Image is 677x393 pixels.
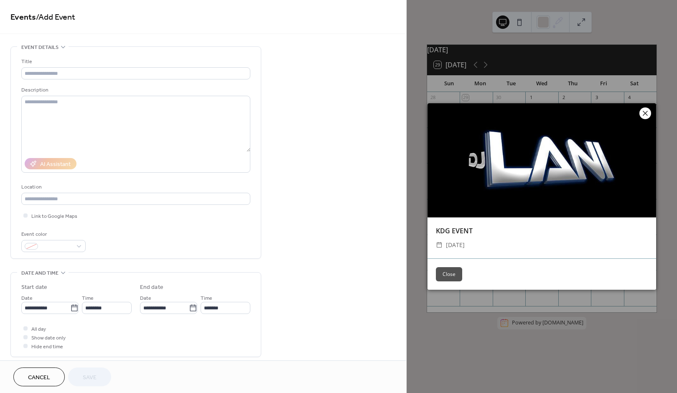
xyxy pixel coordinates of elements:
div: ​ [436,240,443,250]
div: Start date [21,283,47,292]
span: Time [82,294,94,303]
div: Location [21,183,249,191]
span: [DATE] [446,240,465,250]
div: Title [21,57,249,66]
div: Event color [21,230,84,239]
button: Close [436,267,462,281]
span: Link to Google Maps [31,212,77,221]
span: / Add Event [36,9,75,26]
span: Date [140,294,151,303]
span: Event details [21,43,59,52]
span: Date and time [21,269,59,278]
span: Hide end time [31,342,63,351]
span: Cancel [28,373,50,382]
span: All day [31,325,46,334]
span: Show date only [31,334,66,342]
a: Events [10,9,36,26]
span: Date [21,294,33,303]
div: End date [140,283,163,292]
div: KDG EVENT [428,226,656,236]
button: Cancel [13,367,65,386]
span: Time [201,294,212,303]
div: Description [21,86,249,94]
